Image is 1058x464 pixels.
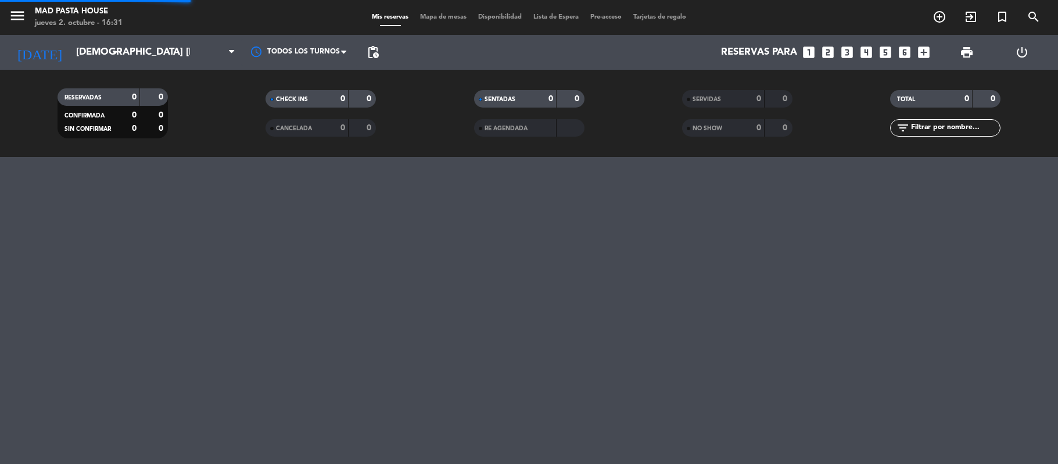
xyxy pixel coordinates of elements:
[367,124,374,132] strong: 0
[783,124,790,132] strong: 0
[108,45,122,59] i: arrow_drop_down
[964,10,978,24] i: exit_to_app
[1027,10,1041,24] i: search
[485,126,528,131] span: RE AGENDADA
[627,14,692,20] span: Tarjetas de regalo
[64,95,102,101] span: RESERVADAS
[584,14,627,20] span: Pre-acceso
[756,95,761,103] strong: 0
[548,95,553,103] strong: 0
[820,45,835,60] i: looks_two
[366,45,380,59] span: pending_actions
[896,121,910,135] i: filter_list
[276,126,312,131] span: CANCELADA
[756,124,761,132] strong: 0
[159,124,166,133] strong: 0
[159,93,166,101] strong: 0
[964,95,969,103] strong: 0
[9,40,70,65] i: [DATE]
[575,95,582,103] strong: 0
[485,97,515,102] span: SENTADAS
[960,45,974,59] span: print
[840,45,855,60] i: looks_3
[693,97,721,102] span: SERVIDAS
[340,95,345,103] strong: 0
[159,111,166,119] strong: 0
[995,10,1009,24] i: turned_in_not
[9,7,26,24] i: menu
[35,6,123,17] div: Mad Pasta House
[1015,45,1029,59] i: power_settings_new
[994,35,1049,70] div: LOG OUT
[859,45,874,60] i: looks_4
[528,14,584,20] span: Lista de Espera
[64,113,105,119] span: CONFIRMADA
[910,122,1000,134] input: Filtrar por nombre...
[783,95,790,103] strong: 0
[414,14,472,20] span: Mapa de mesas
[472,14,528,20] span: Disponibilidad
[132,111,137,119] strong: 0
[366,14,414,20] span: Mis reservas
[132,93,137,101] strong: 0
[721,47,797,58] span: Reservas para
[897,45,912,60] i: looks_6
[991,95,998,103] strong: 0
[132,124,137,133] strong: 0
[276,97,308,102] span: CHECK INS
[340,124,345,132] strong: 0
[35,17,123,29] div: jueves 2. octubre - 16:31
[933,10,946,24] i: add_circle_outline
[878,45,893,60] i: looks_5
[801,45,816,60] i: looks_one
[64,126,111,132] span: SIN CONFIRMAR
[9,7,26,28] button: menu
[367,95,374,103] strong: 0
[916,45,931,60] i: add_box
[897,97,915,102] span: TOTAL
[693,126,722,131] span: NO SHOW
